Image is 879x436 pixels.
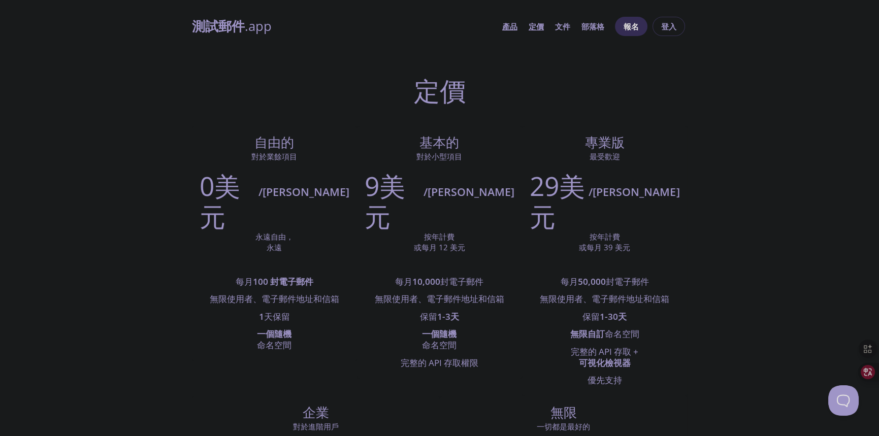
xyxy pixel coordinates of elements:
iframe: 求助童子軍信標 - 開放 [828,385,859,416]
font: 部落格 [581,21,604,31]
font: 按年計費 [424,231,454,242]
font: 封電子郵件 [606,276,649,287]
font: 無限使用者、電子郵件地址和信箱 [375,293,504,305]
font: 每月 [236,276,253,287]
font: 1-3天 [437,311,459,322]
font: 命名空間 [422,339,457,351]
font: 報名 [624,21,639,31]
font: 29美元 [530,168,585,234]
font: 9美元 [365,168,405,234]
a: 定價 [529,20,544,33]
font: /[PERSON_NAME] [589,184,679,199]
font: 按年計費 [590,231,620,242]
font: 永遠 [267,242,282,252]
font: 保留 [420,311,437,322]
font: 100 封電子郵件 [253,276,313,287]
font: 封電子郵件 [440,276,483,287]
font: 命名空間 [605,328,639,340]
a: 文件 [555,20,570,33]
font: 專業版 [585,133,625,151]
button: 登入 [653,17,685,36]
button: 報名 [615,17,647,36]
font: 對於進階用戶 [293,421,339,431]
font: 可視化檢視器 [579,357,631,368]
font: 一個隨機 [422,328,457,340]
font: 優先支持 [588,374,622,386]
font: 保留 [582,311,600,322]
font: 一個隨機 [257,328,291,340]
font: 1 [259,311,264,322]
font: 無限自訂 [570,328,605,340]
font: 定價 [414,73,466,108]
font: 測試郵件 [192,17,245,35]
font: 定價 [529,21,544,31]
font: 完整的 API 存取 + [571,346,638,357]
font: 自由的 [254,133,294,151]
font: 0美元 [200,168,240,234]
font: 10,000 [412,276,440,287]
font: /[PERSON_NAME] [424,184,514,199]
font: 對於小型項目 [416,151,462,161]
font: 一切都是最好的 [537,421,590,431]
font: 無限使用者、電子郵件地址和信箱 [540,293,669,305]
font: .app [245,17,272,35]
a: 測試郵件.app [192,18,494,35]
font: 每月 [561,276,578,287]
font: 登入 [661,21,676,31]
font: 每月 [395,276,412,287]
font: 無限使用者、電子郵件地址和信箱 [210,293,339,305]
font: 命名空間 [257,339,291,351]
font: 企業 [303,404,329,421]
font: 1-30天 [600,311,627,322]
font: /[PERSON_NAME] [258,184,349,199]
font: 最受歡迎 [590,151,620,161]
font: 產品 [502,21,517,31]
font: 50,000 [578,276,606,287]
font: 無限 [550,404,577,421]
a: 部落格 [581,20,604,33]
font: 完整的 API 存取權限 [401,357,478,368]
a: 產品 [502,20,517,33]
font: 或每月 39 美元 [579,242,630,252]
font: 對於業餘項目 [251,151,297,161]
font: 文件 [555,21,570,31]
font: 永遠自由， [255,231,294,242]
font: 基本的 [419,133,459,151]
font: 或每月 12 美元 [414,242,465,252]
font: 天保留 [264,311,290,322]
